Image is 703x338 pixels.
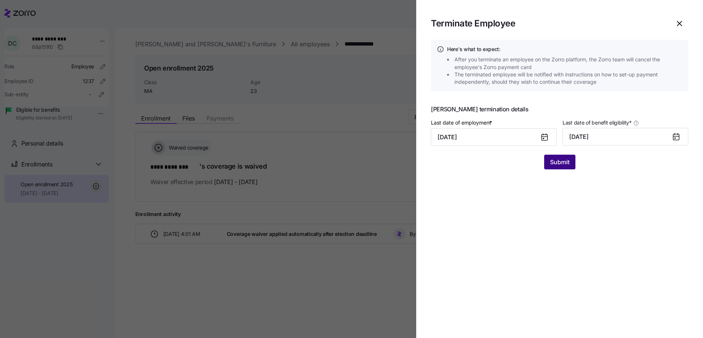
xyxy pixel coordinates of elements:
span: After you terminate an employee on the Zorro platform, the Zorro team will cancel the employee's ... [454,56,685,71]
input: MM/DD/YYYY [431,128,557,146]
h4: Here's what to expect: [447,46,682,53]
span: Last date of benefit eligibility * [563,119,632,126]
button: Submit [544,155,575,169]
h1: Terminate Employee [431,18,665,29]
label: Last date of employment [431,119,494,127]
span: The terminated employee will be notified with instructions on how to set-up payment independently... [454,71,685,86]
span: Submit [550,158,570,166]
span: [PERSON_NAME] termination details [431,106,688,112]
button: [DATE] [563,128,688,145]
